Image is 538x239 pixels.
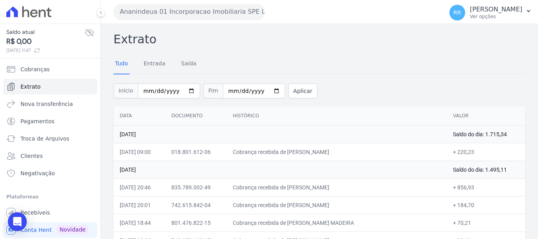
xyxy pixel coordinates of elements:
th: Documento [165,106,226,126]
a: Clientes [3,148,97,164]
h2: Extrato [113,30,525,48]
span: Clientes [20,152,43,160]
p: [PERSON_NAME] [470,6,522,13]
span: Extrato [20,83,41,91]
a: Troca de Arquivos [3,131,97,146]
td: + 70,21 [447,214,525,232]
span: Cobranças [20,65,50,73]
td: 018.801.612-06 [165,143,226,161]
td: + 856,93 [447,178,525,196]
th: Valor [447,106,525,126]
td: Cobrança recebida de [PERSON_NAME] [226,178,447,196]
td: [DATE] [113,125,447,143]
a: Entrada [142,54,167,74]
span: RR [453,10,461,15]
a: Extrato [3,79,97,94]
span: [DATE] 11:47 [6,47,85,54]
span: R$ 0,00 [6,36,85,47]
span: Novidade [56,225,89,234]
span: Fim [203,83,223,98]
a: Negativação [3,165,97,181]
a: Nova transferência [3,96,97,112]
span: Troca de Arquivos [20,135,69,143]
a: Recebíveis [3,205,97,220]
a: Tudo [113,54,130,74]
a: Conta Hent Novidade [3,222,97,238]
td: [DATE] 20:01 [113,196,165,214]
span: Saldo atual [6,28,85,36]
span: Pagamentos [20,117,54,125]
span: Nova transferência [20,100,73,108]
td: + 220,23 [447,143,525,161]
td: [DATE] [113,161,447,178]
td: 742.615.842-04 [165,196,226,214]
button: Aplicar [288,83,317,98]
span: Conta Hent [20,226,52,234]
span: Início [113,83,138,98]
td: Cobrança recebida de [PERSON_NAME] [226,196,447,214]
a: Cobranças [3,61,97,77]
button: RR [PERSON_NAME] Ver opções [443,2,538,24]
a: Saída [180,54,198,74]
td: Saldo do dia: 1.495,11 [447,161,525,178]
span: Recebíveis [20,209,50,217]
div: Open Intercom Messenger [8,212,27,231]
td: 835.789.002-49 [165,178,226,196]
td: [DATE] 18:44 [113,214,165,232]
p: Ver opções [470,13,522,20]
td: [DATE] 20:46 [113,178,165,196]
th: Histórico [226,106,447,126]
a: Pagamentos [3,113,97,129]
td: [DATE] 09:00 [113,143,165,161]
td: 801.476.822-15 [165,214,226,232]
div: Plataformas [6,192,94,202]
th: Data [113,106,165,126]
span: Negativação [20,169,55,177]
td: Cobrança recebida de [PERSON_NAME] MADEIRA [226,214,447,232]
td: Saldo do dia: 1.715,34 [447,125,525,143]
td: + 184,70 [447,196,525,214]
button: Ananindeua 01 Incorporacao Imobiliaria SPE LTDA [113,4,265,20]
td: Cobrança recebida de [PERSON_NAME] [226,143,447,161]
